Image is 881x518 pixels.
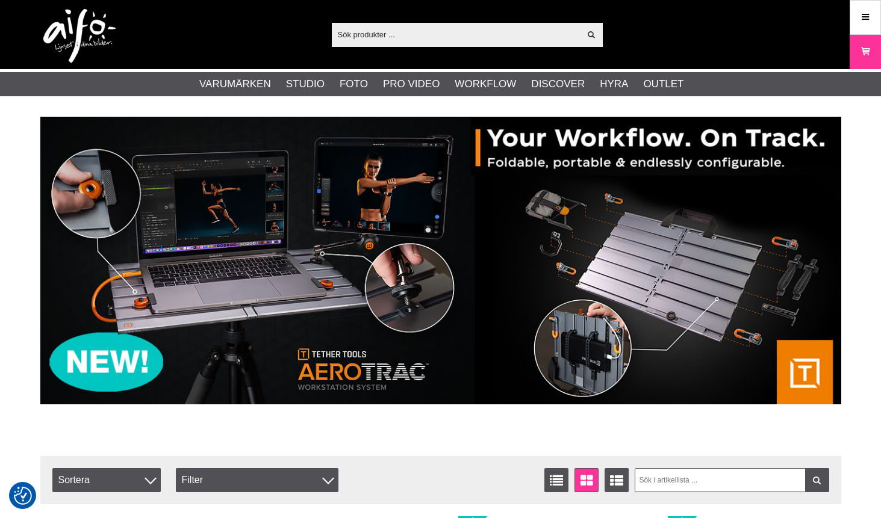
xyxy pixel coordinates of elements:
[40,117,841,404] img: Annons:007 banner-header-aerotrac-1390x500.jpg
[14,485,32,507] button: Samtyckesinställningar
[14,487,32,505] img: Revisit consent button
[286,76,325,92] a: Studio
[544,468,568,492] a: Listvisning
[176,468,338,492] div: Filter
[383,76,440,92] a: Pro Video
[52,468,161,492] span: Sortera
[643,76,683,92] a: Outlet
[199,76,271,92] a: Varumärken
[332,25,581,43] input: Sök produkter ...
[600,76,628,92] a: Hyra
[635,468,829,492] input: Sök i artikellista ...
[605,468,629,492] a: Utökad listvisning
[43,9,116,63] img: logo.png
[531,76,585,92] a: Discover
[340,76,368,92] a: Foto
[805,468,829,492] a: Filtrera
[455,76,516,92] a: Workflow
[574,468,599,492] a: Fönstervisning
